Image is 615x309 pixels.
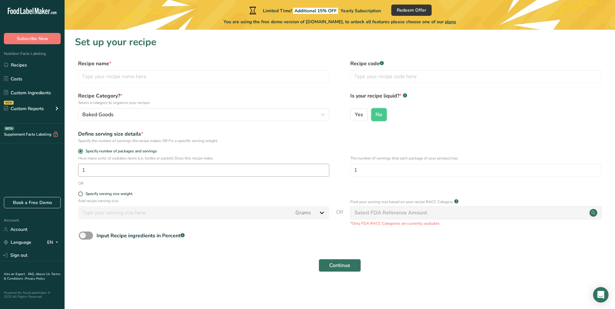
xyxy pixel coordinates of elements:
[4,291,61,299] div: Powered By FoodLabelMaker © 2025 All Rights Reserved
[350,155,601,161] p: The number of servings that each package of your product has.
[83,149,157,154] span: Specify number of packages and servings
[78,70,329,83] input: Type your recipe name here
[78,206,292,219] input: Type your serving size here
[4,105,44,112] div: Custom Reports
[4,272,60,281] a: Terms & Conditions .
[375,111,382,118] span: No
[78,92,329,106] label: Recipe Category?
[78,138,329,144] div: Specify the number of servings the recipe makes OR Fix a specific serving weight
[4,272,27,276] a: Hire an Expert .
[78,130,329,138] div: Define serving size details
[350,221,601,226] p: *Only FDA RACC Categories are currently available
[350,60,601,67] label: Recipe code
[25,276,45,281] a: Privacy Policy
[223,18,456,25] span: You are using the free demo version of [DOMAIN_NAME], to unlock all features please choose one of...
[248,6,381,14] div: Limited Time!
[78,108,329,121] button: Baked Goods
[350,199,453,205] p: Find your serving size based on your recipe RACC Category
[293,8,338,14] span: Additional 15% OFF
[75,35,605,49] h1: Set up your recipe
[341,8,381,14] span: Yearly Subscription
[319,259,361,272] button: Continue
[47,239,61,246] div: EN
[28,272,36,276] a: FAQ .
[354,209,427,217] div: Select FDA Reference Amount
[36,272,51,276] a: About Us .
[78,198,329,204] p: Add recipe serving size.
[82,111,114,118] span: Baked Goods
[445,19,456,25] span: plans
[78,180,84,186] div: OR
[17,35,48,42] span: Subscribe Now
[97,232,185,240] div: Input Recipe ingredients in Percent
[4,101,14,105] div: NEW
[4,33,61,44] button: Subscribe Now
[78,155,329,161] p: How many units of sealable items (i.e. bottle or packet) Does this recipe make.
[391,5,432,16] button: Redeem Offer
[329,262,350,269] span: Continue
[78,100,329,106] p: Select a category to organize your recipes
[4,127,14,130] div: BETA
[350,70,601,83] input: Type your recipe code here
[86,191,132,196] div: Specify serving size weight
[4,197,61,208] a: Book a Free Demo
[78,60,329,67] label: Recipe name
[397,7,426,14] span: Redeem Offer
[355,111,363,118] span: Yes
[336,208,343,226] span: OR
[4,237,31,248] a: Language
[350,92,601,106] label: Is your recipe liquid?
[593,287,609,303] div: Open Intercom Messenger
